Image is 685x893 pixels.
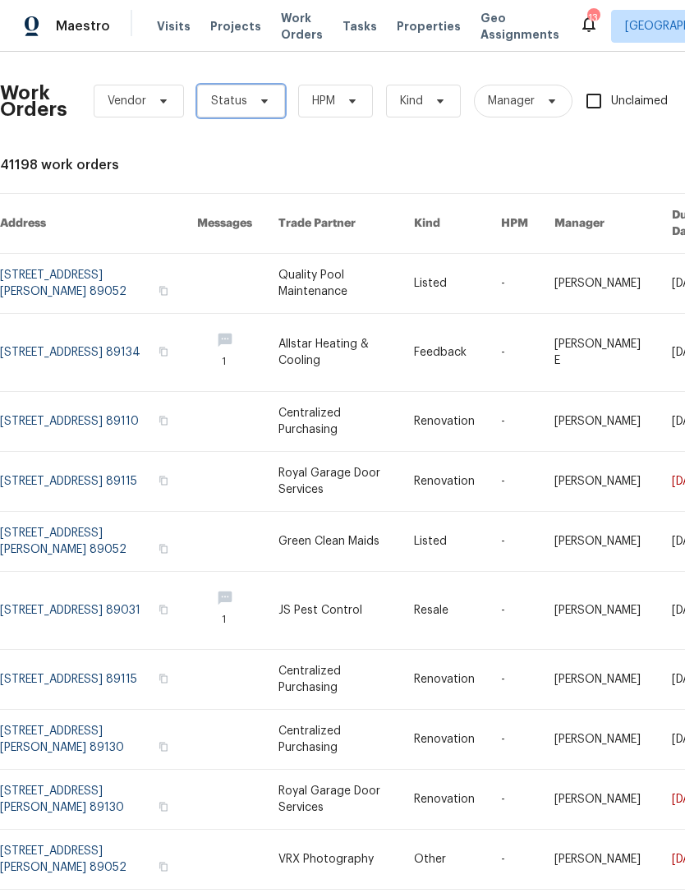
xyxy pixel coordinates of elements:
[157,18,191,35] span: Visits
[156,671,171,686] button: Copy Address
[541,572,658,650] td: [PERSON_NAME]
[400,93,423,109] span: Kind
[488,710,541,770] td: -
[541,830,658,890] td: [PERSON_NAME]
[108,93,146,109] span: Vendor
[541,512,658,572] td: [PERSON_NAME]
[401,392,488,452] td: Renovation
[156,473,171,488] button: Copy Address
[488,194,541,254] th: HPM
[488,512,541,572] td: -
[156,799,171,814] button: Copy Address
[541,194,658,254] th: Manager
[401,572,488,650] td: Resale
[488,254,541,314] td: -
[541,770,658,830] td: [PERSON_NAME]
[210,18,261,35] span: Projects
[397,18,461,35] span: Properties
[401,650,488,710] td: Renovation
[401,830,488,890] td: Other
[265,830,401,890] td: VRX Photography
[312,93,335,109] span: HPM
[541,710,658,770] td: [PERSON_NAME]
[211,93,247,109] span: Status
[281,10,323,43] span: Work Orders
[156,859,171,874] button: Copy Address
[488,93,535,109] span: Manager
[156,283,171,298] button: Copy Address
[488,452,541,512] td: -
[401,314,488,392] td: Feedback
[611,93,668,110] span: Unclaimed
[401,194,488,254] th: Kind
[488,830,541,890] td: -
[265,572,401,650] td: JS Pest Control
[265,314,401,392] td: Allstar Heating & Cooling
[488,392,541,452] td: -
[541,254,658,314] td: [PERSON_NAME]
[156,739,171,754] button: Copy Address
[488,314,541,392] td: -
[342,21,377,32] span: Tasks
[587,10,599,26] div: 13
[265,710,401,770] td: Centralized Purchasing
[265,392,401,452] td: Centralized Purchasing
[265,194,401,254] th: Trade Partner
[541,314,658,392] td: [PERSON_NAME] E
[265,254,401,314] td: Quality Pool Maintenance
[401,770,488,830] td: Renovation
[401,254,488,314] td: Listed
[401,512,488,572] td: Listed
[265,650,401,710] td: Centralized Purchasing
[265,770,401,830] td: Royal Garage Door Services
[541,392,658,452] td: [PERSON_NAME]
[156,413,171,428] button: Copy Address
[156,602,171,617] button: Copy Address
[541,452,658,512] td: [PERSON_NAME]
[488,770,541,830] td: -
[56,18,110,35] span: Maestro
[184,194,265,254] th: Messages
[480,10,559,43] span: Geo Assignments
[401,710,488,770] td: Renovation
[401,452,488,512] td: Renovation
[541,650,658,710] td: [PERSON_NAME]
[265,512,401,572] td: Green Clean Maids
[156,344,171,359] button: Copy Address
[156,541,171,556] button: Copy Address
[488,650,541,710] td: -
[488,572,541,650] td: -
[265,452,401,512] td: Royal Garage Door Services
